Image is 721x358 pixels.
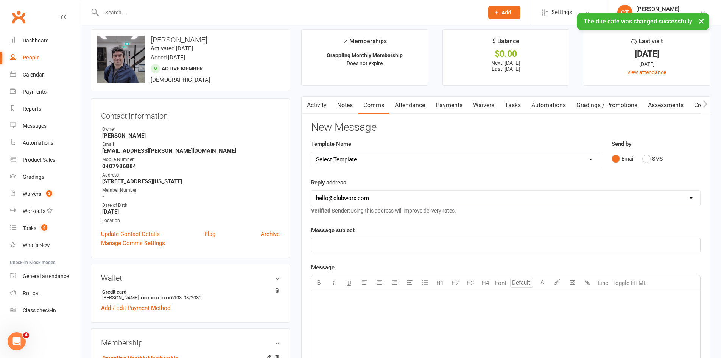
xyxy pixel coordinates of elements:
strong: - [102,193,280,200]
div: Class check-in [23,307,56,313]
div: Product Sales [23,157,55,163]
a: Notes [332,97,358,114]
span: Using this address will improve delivery rates. [311,208,456,214]
div: Owner [102,126,280,133]
button: H3 [463,275,478,291]
a: Calendar [10,66,80,83]
a: People [10,49,80,66]
strong: Credit card [102,289,276,295]
span: U [347,280,351,286]
strong: Verified Sender: [311,208,350,214]
label: Reply address [311,178,346,187]
a: view attendance [628,69,666,75]
div: Member Number [102,187,280,194]
div: Address [102,172,280,179]
button: H2 [448,275,463,291]
a: Tasks [500,97,526,114]
div: General attendance [23,273,69,279]
a: Gradings / Promotions [571,97,643,114]
button: Line [595,275,610,291]
a: Payments [430,97,468,114]
a: Assessments [643,97,689,114]
input: Search... [100,7,478,18]
a: Archive [261,230,280,239]
div: Waivers [23,191,41,197]
strong: [DATE] [102,208,280,215]
button: Email [612,152,634,166]
div: People [23,55,40,61]
div: [DATE] [591,50,703,58]
button: SMS [642,152,663,166]
a: Update Contact Details [101,230,160,239]
button: A [535,275,550,291]
strong: 0407986884 [102,163,280,170]
img: image1755506166.png [97,36,145,83]
h3: Wallet [101,274,280,282]
li: [PERSON_NAME] [101,288,280,302]
button: H1 [433,275,448,291]
a: Messages [10,117,80,134]
div: Date of Birth [102,202,280,209]
input: Default [510,278,533,288]
a: Flag [205,230,215,239]
div: Messages [23,123,47,129]
span: Add [501,9,511,16]
div: Mobile Number [102,156,280,163]
h3: Membership [101,339,280,347]
a: Roll call [10,285,80,302]
a: General attendance kiosk mode [10,268,80,285]
a: Activity [302,97,332,114]
button: Toggle HTML [610,275,648,291]
a: Automations [526,97,571,114]
div: The due date was changed successfully [577,13,709,30]
div: $0.00 [450,50,562,58]
div: Gradings [23,174,44,180]
a: Class kiosk mode [10,302,80,319]
div: Reports [23,106,41,112]
strong: [STREET_ADDRESS][US_STATE] [102,178,280,185]
div: Memberships [343,36,387,50]
label: Send by [612,139,631,149]
div: Location [102,217,280,224]
a: Clubworx [9,8,28,27]
button: Add [488,6,520,19]
time: Activated [DATE] [151,45,193,52]
div: Calendar [23,72,44,78]
strong: [EMAIL_ADDRESS][PERSON_NAME][DOMAIN_NAME] [102,147,280,154]
span: 9 [41,224,47,231]
div: Automations [23,140,53,146]
label: Message [311,263,335,272]
div: Payments [23,89,47,95]
span: Does not expire [347,60,383,66]
button: × [695,13,708,29]
a: Waivers 3 [10,186,80,203]
h3: Contact information [101,109,280,120]
p: Next: [DATE] Last: [DATE] [450,60,562,72]
span: Active member [162,66,203,72]
label: Message subject [311,226,355,235]
div: Workouts [23,208,45,214]
strong: [PERSON_NAME] [102,132,280,139]
div: What's New [23,242,50,248]
div: Tasks [23,225,36,231]
div: Roll call [23,290,40,296]
label: Template Name [311,139,351,149]
strong: Grappling Monthly Membership [327,52,403,58]
div: Last visit [631,36,663,50]
a: Waivers [468,97,500,114]
a: Product Sales [10,152,80,169]
a: Comms [358,97,389,114]
span: [DEMOGRAPHIC_DATA] [151,77,210,83]
button: Font [493,275,508,291]
time: Added [DATE] [151,54,185,61]
a: Dashboard [10,32,80,49]
div: Dashboard [23,38,49,44]
div: Email [102,141,280,148]
iframe: Intercom live chat [8,332,26,350]
div: CT [617,5,632,20]
span: 4 [23,332,29,338]
h3: [PERSON_NAME] [97,36,283,44]
div: Immersion MMA Ringwood [636,13,700,19]
h3: New Message [311,122,701,133]
a: Attendance [389,97,430,114]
